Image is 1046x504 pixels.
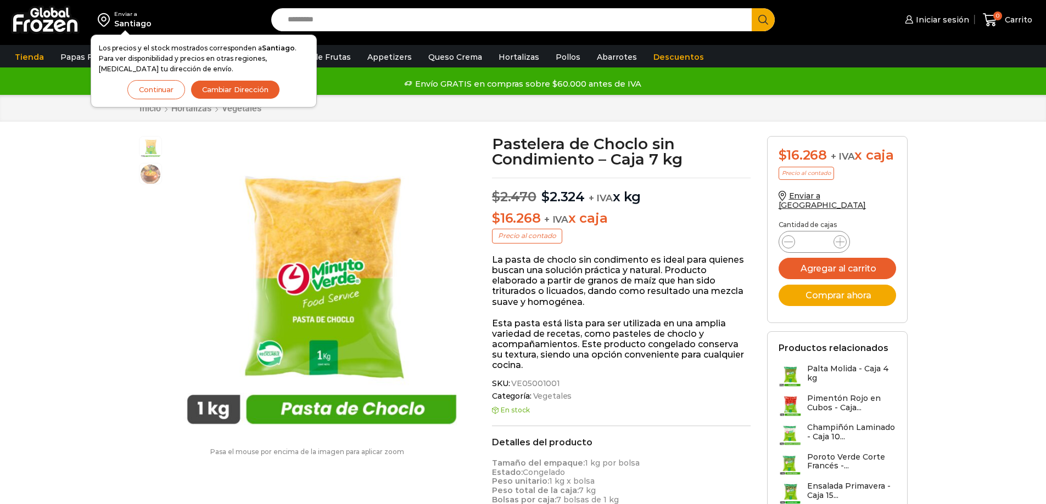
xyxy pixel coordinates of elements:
[139,448,476,456] p: Pasa el mouse por encima de la imagen para aplicar zoom
[541,189,585,205] bdi: 2.324
[492,318,751,371] p: Esta pasta está lista para ser utilizada en una amplia variedad de recetas, como pasteles de choc...
[492,467,523,477] strong: Estado:
[648,47,709,67] a: Descuentos
[492,229,562,243] p: Precio al contado
[139,137,161,158] span: pastelera de choclo
[779,364,896,388] a: Palta Molida - Caja 4 kg
[114,18,152,29] div: Santiago
[492,178,751,205] p: x kg
[831,151,855,162] span: + IVA
[139,103,262,114] nav: Breadcrumb
[779,221,896,229] p: Cantidad de cajas
[492,254,751,307] p: La pasta de choclo sin condimento es ideal para quienes buscan una solución práctica y natural. P...
[362,47,417,67] a: Appetizers
[591,47,642,67] a: Abarrotes
[127,80,185,99] button: Continuar
[779,258,896,279] button: Agregar al carrito
[550,47,586,67] a: Pollos
[804,234,825,250] input: Product quantity
[492,189,536,205] bdi: 2.470
[902,9,969,31] a: Iniciar sesión
[493,47,545,67] a: Hortalizas
[492,210,500,226] span: $
[913,14,969,25] span: Iniciar sesión
[779,147,787,163] span: $
[779,148,896,163] div: x caja
[98,10,114,29] img: address-field-icon.svg
[492,485,579,495] strong: Peso total de la caja:
[139,103,161,114] a: Inicio
[99,43,309,75] p: Los precios y el stock mostrados corresponden a . Para ver disponibilidad y precios en otras regi...
[492,136,751,167] h1: Pastelera de Choclo sin Condimiento – Caja 7 kg
[807,482,896,500] h3: Ensalada Primavera - Caja 15...
[492,189,500,205] span: $
[752,8,775,31] button: Search button
[492,392,751,401] span: Categoría:
[1002,14,1032,25] span: Carrito
[541,189,550,205] span: $
[492,210,540,226] bdi: 16.268
[779,167,834,180] p: Precio al contado
[492,476,549,486] strong: Peso unitario:
[807,394,896,412] h3: Pimentón Rojo en Cubos - Caja...
[779,394,896,417] a: Pimentón Rojo en Cubos - Caja...
[282,47,356,67] a: Pulpa de Frutas
[779,147,827,163] bdi: 16.268
[492,211,751,226] p: x caja
[779,191,866,210] a: Enviar a [GEOGRAPHIC_DATA]
[492,406,751,414] p: En stock
[171,103,212,114] a: Hortalizas
[221,103,262,114] a: Vegetales
[114,10,152,18] div: Enviar a
[492,379,751,388] span: SKU:
[993,12,1002,20] span: 0
[589,192,613,203] span: + IVA
[779,343,888,353] h2: Productos relacionados
[544,214,568,225] span: + IVA
[779,423,896,446] a: Champiñón Laminado - Caja 10...
[980,7,1035,33] a: 0 Carrito
[492,437,751,448] h2: Detalles del producto
[807,364,896,383] h3: Palta Molida - Caja 4 kg
[532,392,572,401] a: Vegetales
[139,163,161,185] span: pastel-de-choclo
[191,80,280,99] button: Cambiar Dirección
[9,47,49,67] a: Tienda
[55,47,116,67] a: Papas Fritas
[779,285,896,306] button: Comprar ahora
[492,458,585,468] strong: Tamaño del empaque:
[423,47,488,67] a: Queso Crema
[807,452,896,471] h3: Poroto Verde Corte Francés -...
[510,379,560,388] span: VE05001001
[807,423,896,441] h3: Champiñón Laminado - Caja 10...
[262,44,295,52] strong: Santiago
[779,452,896,476] a: Poroto Verde Corte Francés -...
